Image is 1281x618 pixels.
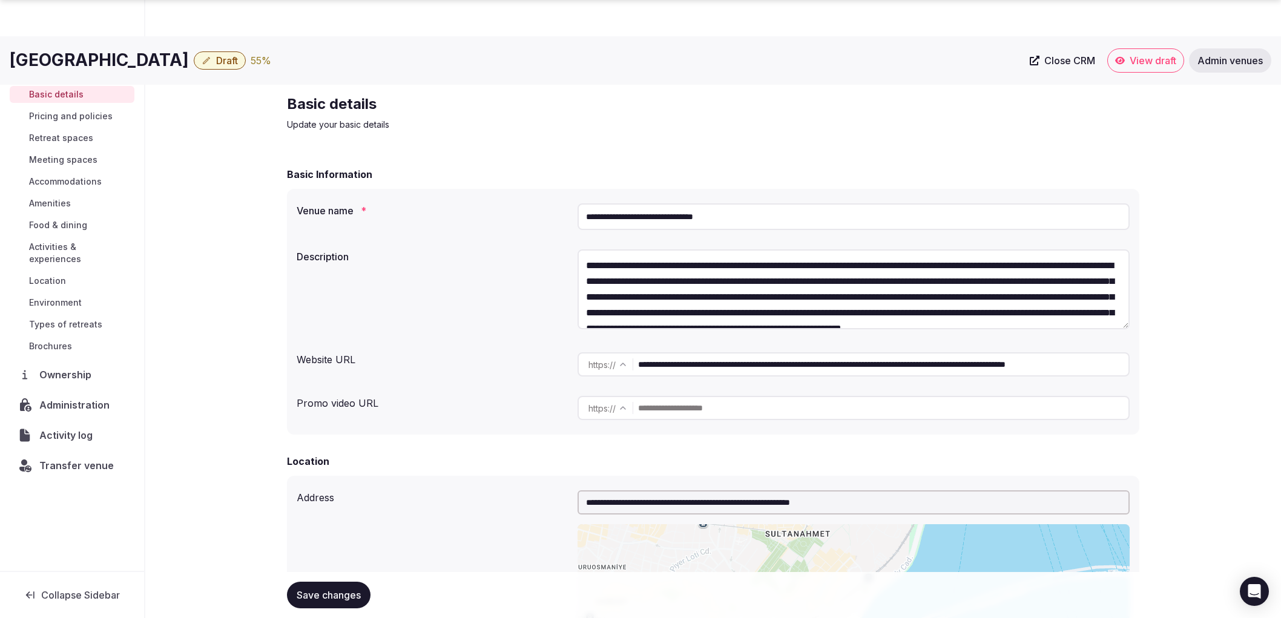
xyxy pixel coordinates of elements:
[297,206,568,215] label: Venue name
[10,48,189,72] h1: [GEOGRAPHIC_DATA]
[10,173,134,190] a: Accommodations
[10,453,134,478] button: Transfer venue
[1044,54,1095,67] span: Close CRM
[10,86,134,103] a: Basic details
[297,485,568,505] div: Address
[10,316,134,333] a: Types of retreats
[1189,48,1271,73] a: Admin venues
[29,176,102,188] span: Accommodations
[287,94,694,114] h2: Basic details
[10,362,134,387] a: Ownership
[287,582,370,608] button: Save changes
[29,241,130,265] span: Activities & experiences
[39,398,114,412] span: Administration
[1107,48,1184,73] a: View draft
[251,53,271,68] div: 55 %
[1240,577,1269,606] div: Open Intercom Messenger
[297,347,568,367] div: Website URL
[29,197,71,209] span: Amenities
[29,219,87,231] span: Food & dining
[29,340,72,352] span: Brochures
[29,297,82,309] span: Environment
[10,422,134,448] a: Activity log
[10,195,134,212] a: Amenities
[251,53,271,68] button: 55%
[216,54,238,67] span: Draft
[10,151,134,168] a: Meeting spaces
[10,217,134,234] a: Food & dining
[10,130,134,146] a: Retreat spaces
[29,275,66,287] span: Location
[39,428,97,442] span: Activity log
[287,119,694,131] p: Update your basic details
[29,154,97,166] span: Meeting spaces
[29,88,84,100] span: Basic details
[194,51,246,70] button: Draft
[297,252,568,261] label: Description
[297,391,568,410] div: Promo video URL
[10,294,134,311] a: Environment
[39,458,114,473] span: Transfer venue
[10,392,134,418] a: Administration
[10,338,134,355] a: Brochures
[39,367,96,382] span: Ownership
[297,589,361,601] span: Save changes
[10,582,134,608] button: Collapse Sidebar
[1022,48,1102,73] a: Close CRM
[1197,54,1263,67] span: Admin venues
[287,167,372,182] h2: Basic Information
[287,454,329,468] h2: Location
[29,132,93,144] span: Retreat spaces
[29,110,113,122] span: Pricing and policies
[10,108,134,125] a: Pricing and policies
[41,589,120,601] span: Collapse Sidebar
[10,272,134,289] a: Location
[1130,54,1176,67] span: View draft
[10,238,134,268] a: Activities & experiences
[29,318,102,330] span: Types of retreats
